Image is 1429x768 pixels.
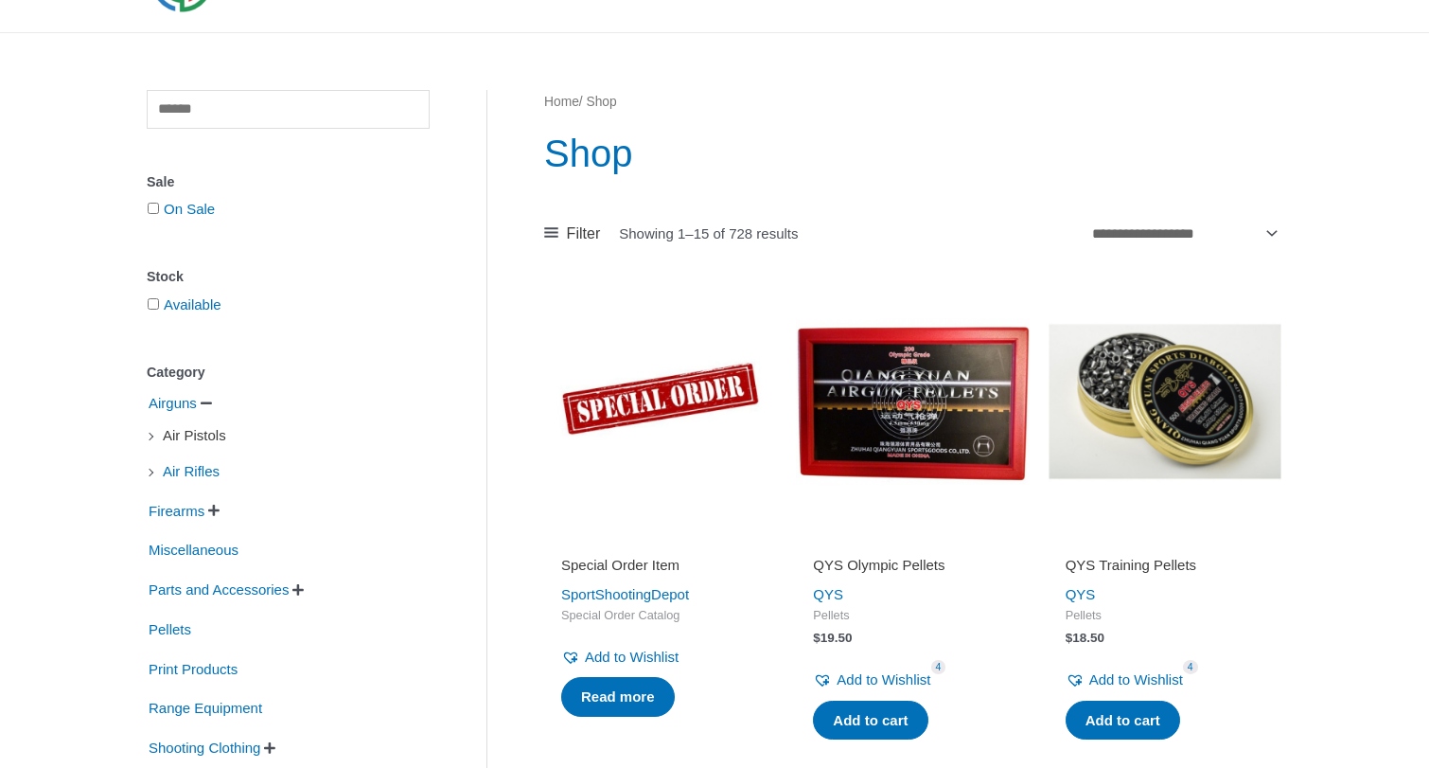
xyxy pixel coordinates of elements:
span: Air Rifles [161,455,221,488]
a: QYS [813,586,843,602]
span: Parts and Accessories [147,574,291,606]
span: Pellets [147,614,193,646]
a: Special Order Item [561,556,760,581]
iframe: Customer reviews powered by Trustpilot [1066,529,1264,552]
a: Add to Wishlist [561,644,679,670]
span: Pellets [813,608,1012,624]
a: Pellets [147,620,193,636]
iframe: Customer reviews powered by Trustpilot [813,529,1012,552]
p: Showing 1–15 of 728 results [619,226,798,241]
span: Filter [567,220,601,248]
select: Shop order [1085,218,1281,249]
span: Miscellaneous [147,534,240,566]
span: 4 [1183,660,1198,674]
bdi: 19.50 [813,631,852,645]
span: Add to Wishlist [585,649,679,665]
a: Add to Wishlist [1066,667,1183,693]
h1: Shop [544,127,1281,180]
span:  [292,583,304,597]
a: QYS [1066,586,1096,602]
div: Category [147,359,430,386]
a: Parts and Accessories [147,580,291,597]
span: Add to Wishlist [1089,671,1183,688]
a: Read more about “Special Order Item” [561,677,675,717]
img: QYS Training Pellets [1049,285,1281,518]
span: Airguns [147,387,199,420]
span:  [201,397,212,410]
span: Print Products [147,653,239,686]
input: On Sale [148,203,159,214]
img: Special Order Item [544,285,777,518]
a: On Sale [164,201,215,217]
a: QYS Olympic Pellets [813,556,1012,581]
h2: QYS Olympic Pellets [813,556,1012,575]
span: Range Equipment [147,692,264,724]
span: Pellets [1066,608,1264,624]
bdi: 18.50 [1066,631,1104,645]
a: Air Rifles [161,462,221,478]
a: Add to cart: “QYS Olympic Pellets” [813,701,927,741]
a: Print Products [147,659,239,675]
a: Filter [544,220,600,248]
a: Home [544,95,579,109]
span: Air Pistols [161,420,228,452]
iframe: Customer reviews powered by Trustpilot [561,529,760,552]
span:  [208,504,220,517]
span:  [264,741,275,755]
input: Available [148,298,159,310]
a: Miscellaneous [147,541,240,557]
span: Special Order Catalog [561,608,760,624]
span: $ [813,631,820,645]
span: Shooting Clothing [147,732,262,764]
span: Add to Wishlist [837,671,930,688]
div: Sale [147,169,430,196]
nav: Breadcrumb [544,90,1281,115]
a: Firearms [147,501,206,517]
a: Shooting Clothing [147,739,262,755]
h2: Special Order Item [561,556,760,575]
span: Firearms [147,495,206,527]
span: $ [1066,631,1073,645]
a: SportShootingDepot [561,586,689,602]
img: QYS Olympic Pellets [796,285,1029,518]
a: Air Pistols [161,426,228,442]
a: Available [164,296,221,313]
a: Airguns [147,394,199,410]
a: Add to Wishlist [813,667,930,693]
span: 4 [931,660,946,674]
a: Range Equipment [147,699,264,715]
div: Stock [147,263,430,291]
a: Add to cart: “QYS Training Pellets” [1066,701,1180,741]
h2: QYS Training Pellets [1066,556,1264,575]
a: QYS Training Pellets [1066,556,1264,581]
